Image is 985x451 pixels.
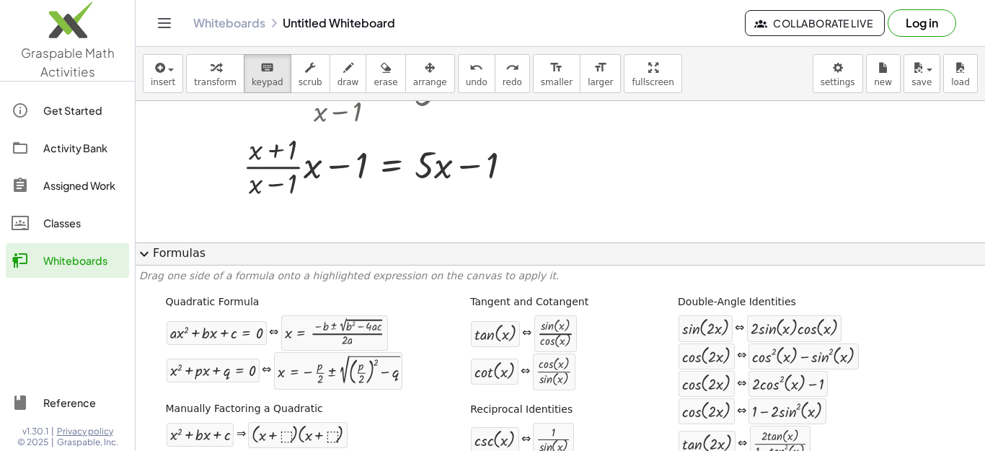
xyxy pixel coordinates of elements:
[6,93,129,128] a: Get Started
[43,394,123,411] div: Reference
[193,16,265,30] a: Whiteboards
[57,426,118,437] a: Privacy policy
[252,77,283,87] span: keypad
[745,10,885,36] button: Collaborate Live
[541,77,573,87] span: smaller
[262,362,271,379] div: ⇔
[521,432,531,448] div: ⇔
[151,77,175,87] span: insert
[136,245,153,263] span: expand_more
[43,102,123,119] div: Get Started
[22,426,48,437] span: v1.30.1
[269,325,278,341] div: ⇔
[470,295,588,310] label: Tangent and Cotangent
[469,59,483,76] i: undo
[17,437,48,448] span: © 2025
[366,54,405,93] button: erase
[153,12,176,35] button: Toggle navigation
[624,54,681,93] button: fullscreen
[136,242,985,266] button: expand_moreFormulas
[43,214,123,232] div: Classes
[533,54,580,93] button: format_sizesmaller
[521,364,530,380] div: ⇔
[678,295,796,310] label: Double-Angle Identities
[737,348,746,364] div: ⇔
[6,243,129,278] a: Whiteboards
[291,54,330,93] button: scrub
[503,77,522,87] span: redo
[374,77,397,87] span: erase
[505,59,519,76] i: redo
[166,402,323,416] label: Manually Factoring a Quadratic
[580,54,621,93] button: format_sizelarger
[757,17,873,30] span: Collaborate Live
[588,77,613,87] span: larger
[904,54,940,93] button: save
[866,54,901,93] button: new
[821,77,855,87] span: settings
[6,131,129,165] a: Activity Bank
[166,295,260,310] label: Quadratic Formula
[943,54,978,93] button: load
[139,269,981,284] p: Drag one side of a formula onto a highlighted expression on the canvas to apply it.
[6,168,129,203] a: Assigned Work
[51,426,54,437] span: |
[299,77,322,87] span: scrub
[470,403,573,417] label: Reciprocal Identities
[735,320,744,337] div: ⇔
[57,437,118,448] span: Graspable, Inc.
[51,437,54,448] span: |
[337,77,359,87] span: draw
[6,385,129,420] a: Reference
[405,54,455,93] button: arrange
[951,77,970,87] span: load
[593,59,607,76] i: format_size
[737,376,746,393] div: ⇔
[43,177,123,194] div: Assigned Work
[632,77,673,87] span: fullscreen
[21,45,115,79] span: Graspable Math Activities
[237,426,246,443] div: ⇒
[466,77,487,87] span: undo
[813,54,863,93] button: settings
[522,325,531,342] div: ⇔
[911,77,932,87] span: save
[495,54,530,93] button: redoredo
[260,59,274,76] i: keyboard
[330,54,367,93] button: draw
[194,77,237,87] span: transform
[43,252,123,269] div: Whiteboards
[244,54,291,93] button: keyboardkeypad
[143,54,183,93] button: insert
[413,77,447,87] span: arrange
[737,403,746,420] div: ⇔
[186,54,244,93] button: transform
[888,9,956,37] button: Log in
[43,139,123,157] div: Activity Bank
[6,206,129,240] a: Classes
[458,54,495,93] button: undoundo
[549,59,563,76] i: format_size
[874,77,892,87] span: new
